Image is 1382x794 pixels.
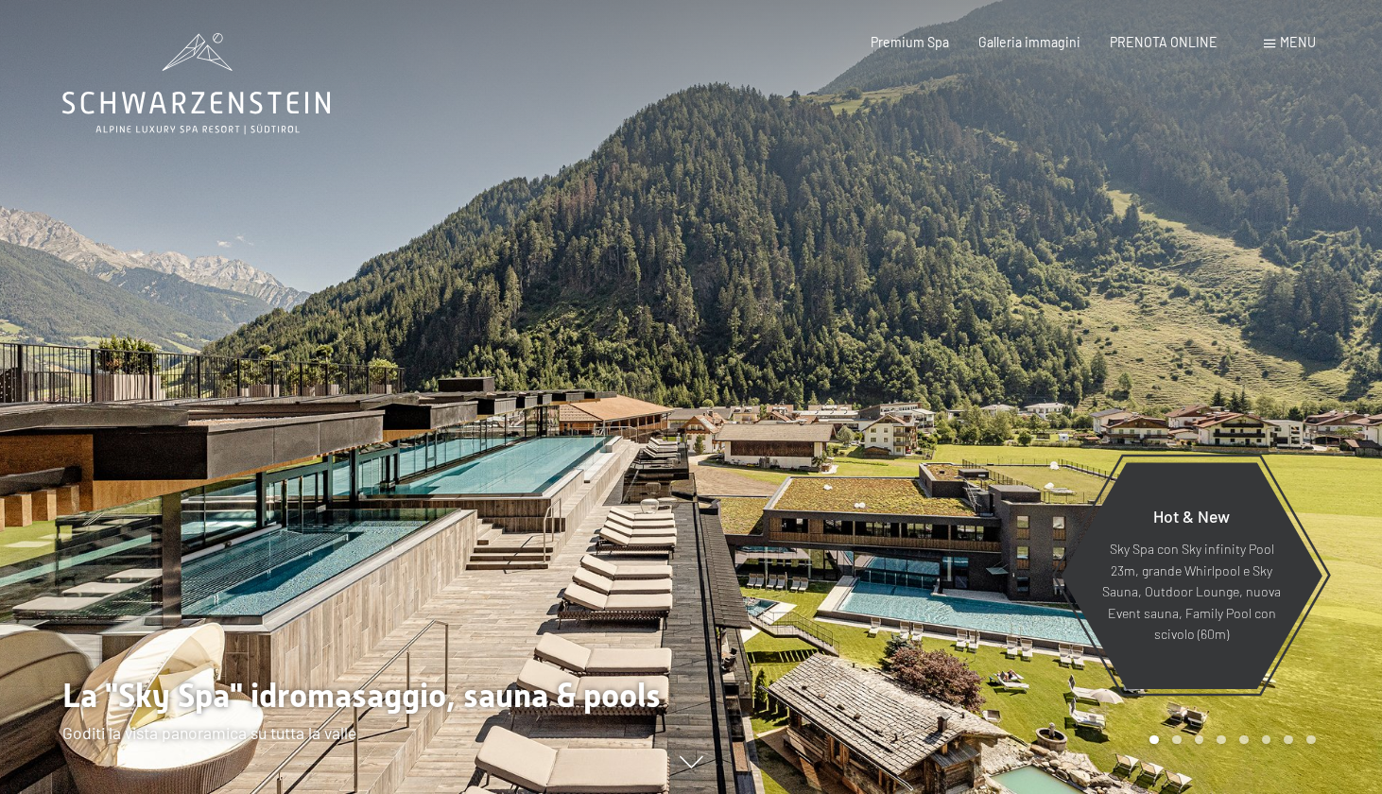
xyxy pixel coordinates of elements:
div: Carousel Page 5 [1239,735,1249,745]
div: Carousel Page 3 [1195,735,1204,745]
a: Galleria immagini [978,34,1080,50]
div: Carousel Page 6 [1262,735,1271,745]
span: Hot & New [1153,506,1230,526]
span: Menu [1280,34,1316,50]
div: Carousel Page 1 (Current Slide) [1149,735,1159,745]
div: Carousel Page 4 [1217,735,1226,745]
a: Hot & New Sky Spa con Sky infinity Pool 23m, grande Whirlpool e Sky Sauna, Outdoor Lounge, nuova ... [1060,461,1323,690]
div: Carousel Page 8 [1306,735,1316,745]
a: Premium Spa [871,34,949,50]
div: Carousel Page 7 [1284,735,1293,745]
div: Carousel Pagination [1143,735,1315,745]
div: Carousel Page 2 [1172,735,1182,745]
a: PRENOTA ONLINE [1110,34,1218,50]
p: Sky Spa con Sky infinity Pool 23m, grande Whirlpool e Sky Sauna, Outdoor Lounge, nuova Event saun... [1101,539,1282,646]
